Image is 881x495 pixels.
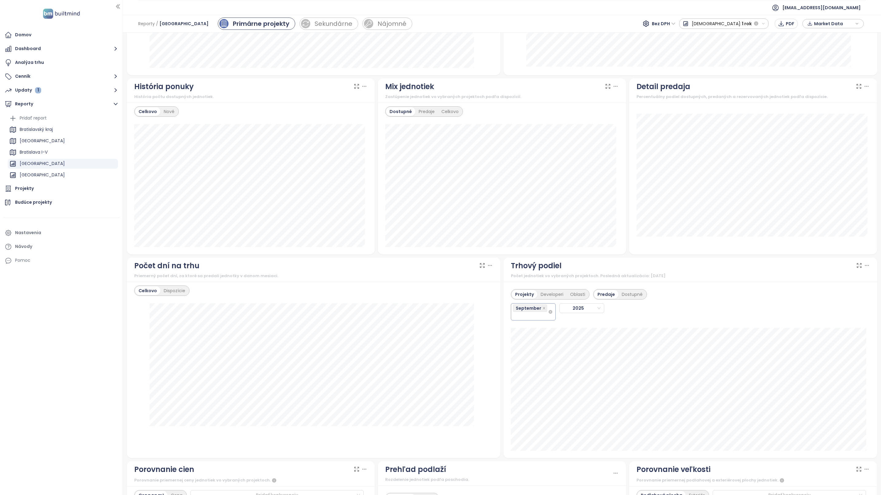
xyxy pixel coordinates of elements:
[511,260,562,272] div: Trhový podiel
[511,273,870,279] div: Počet jednotiek vo vybraných projektoch. Posledná aktualizácia: [DATE]
[3,84,119,96] button: Updaty 1
[134,273,493,279] div: Priemerný počet dní, za ktoré sa predali jednotky v danom mesiaci.
[537,290,567,299] div: Developeri
[160,286,189,295] div: Dispozície
[3,183,119,195] a: Projekty
[8,136,118,146] div: [GEOGRAPHIC_DATA]
[3,254,119,267] div: Pomoc
[15,59,44,66] div: Analýza trhu
[618,290,646,299] div: Dostupné
[233,19,289,28] div: Primárne projekty
[3,227,119,239] a: Nastavenia
[512,290,537,299] div: Projekty
[636,81,690,92] div: Detail predaja
[15,198,52,206] div: Budúce projekty
[156,18,158,29] span: /
[516,305,541,312] span: September
[20,160,65,167] div: [GEOGRAPHIC_DATA]
[15,243,32,250] div: Návody
[134,94,368,100] div: História počtu dostupných jednotiek.
[3,196,119,209] a: Budúce projekty
[775,19,798,29] button: PDF
[385,477,613,483] div: Rozdelenie jednotiek podľa poschodia.
[636,464,711,475] div: Porovnanie veľkosti
[8,125,118,135] div: Bratislavský kraj
[8,159,118,169] div: [GEOGRAPHIC_DATA]
[20,114,47,122] div: Pridať report
[562,304,601,313] span: 2025
[636,477,870,484] div: Porovnanie priemernej podlahovej a exteriérovej plochy jednotiek.
[542,307,546,310] span: close
[20,126,53,133] div: Bratislavský kraj
[300,18,358,30] a: sale
[814,19,854,28] span: Market Data
[138,18,155,29] span: Reporty
[362,18,412,30] a: rent
[160,107,178,116] div: Nové
[8,113,118,123] div: Pridať report
[218,18,295,30] a: primary
[652,19,675,28] span: Bez DPH
[315,19,352,28] div: Sekundárne
[567,290,589,299] div: Oblasti
[3,29,119,41] a: Domov
[385,464,446,475] div: Prehľad podlaží
[135,286,160,295] div: Celkovo
[159,18,209,29] span: [GEOGRAPHIC_DATA]
[134,260,199,272] div: Počet dní na trhu
[20,171,65,179] div: [GEOGRAPHIC_DATA]
[20,148,48,156] div: Bratislava I-V
[385,94,619,100] div: Zastúpenie jednotiek vo vybraných projektoch podľa dispozícií.
[636,94,870,100] div: Percentuálny podiel dostupných, predaných a rezervovaných jednotiek podľa dispozície.
[786,20,794,27] span: PDF
[594,290,618,299] div: Predaje
[782,0,861,15] span: [EMAIL_ADDRESS][DOMAIN_NAME]
[35,87,41,93] div: 1
[15,229,41,237] div: Nastavenia
[513,304,547,312] span: September
[692,18,741,29] span: [DEMOGRAPHIC_DATA]:
[3,98,119,110] button: Reporty
[679,18,769,29] button: [DEMOGRAPHIC_DATA]:1 rok
[15,257,30,264] div: Pomoc
[135,107,160,116] div: Celkovo
[3,43,119,55] button: Dashboard
[134,464,194,475] div: Porovnanie cien
[134,477,368,484] div: Porovnanie priemernej ceny jednotiek vo vybraných projektoch.
[15,86,41,94] div: Updaty
[386,107,415,116] div: Dostupné
[3,241,119,253] a: Návody
[3,70,119,83] button: Cenník
[806,19,860,28] div: button
[8,170,118,180] div: [GEOGRAPHIC_DATA]
[15,31,31,39] div: Domov
[378,19,406,28] div: Nájomné
[549,310,552,314] span: close-circle
[20,137,65,145] div: [GEOGRAPHIC_DATA]
[41,7,82,20] img: logo
[438,107,462,116] div: Celkovo
[134,81,194,92] div: História ponuky
[3,57,119,69] a: Analýza trhu
[385,81,434,92] div: Mix jednotiek
[8,147,118,157] div: Bratislava I-V
[742,18,752,29] span: 1 rok
[15,185,34,192] div: Projekty
[415,107,438,116] div: Predaje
